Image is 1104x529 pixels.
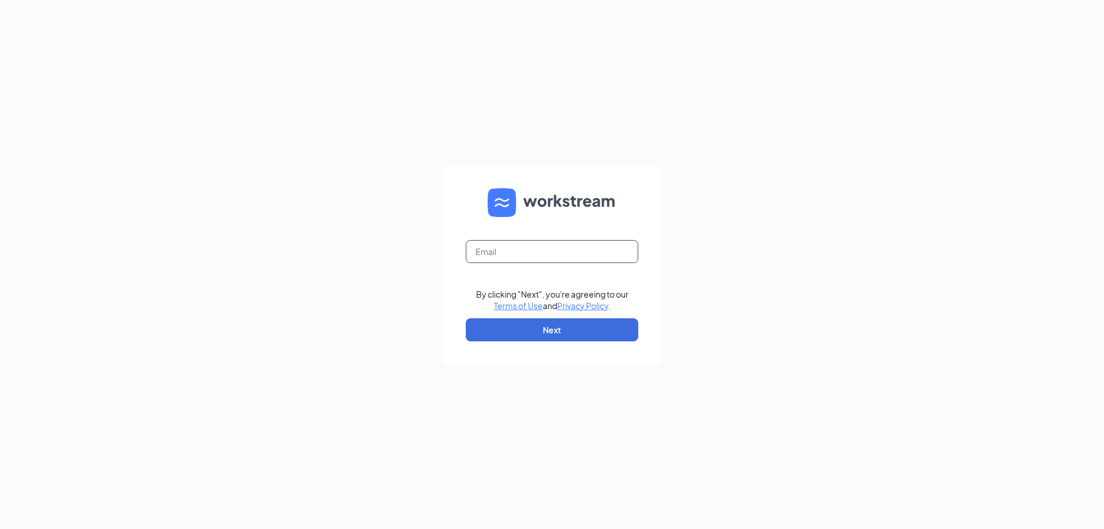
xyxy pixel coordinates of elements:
a: Privacy Policy [557,300,608,311]
div: By clicking "Next", you're agreeing to our and . [476,288,628,311]
input: Email [466,240,638,263]
img: WS logo and Workstream text [488,188,616,217]
button: Next [466,318,638,341]
a: Terms of Use [494,300,543,311]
